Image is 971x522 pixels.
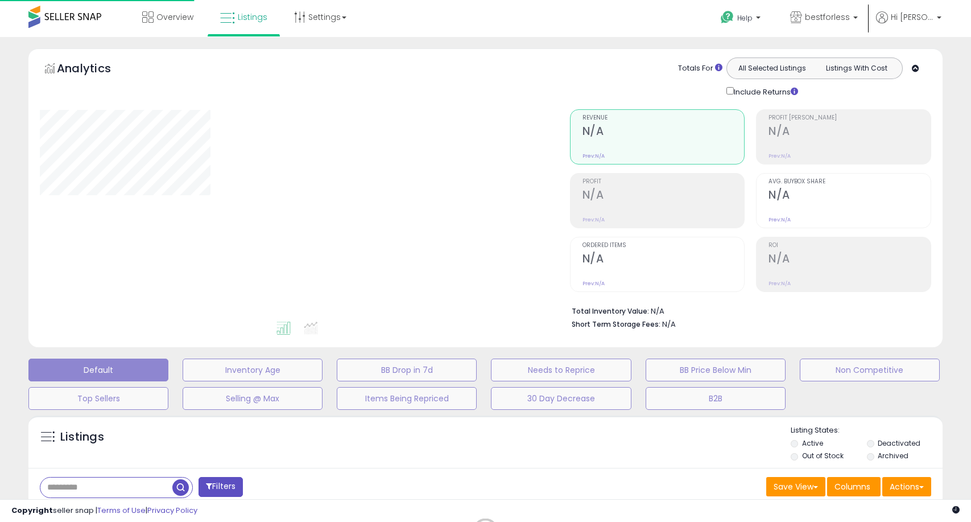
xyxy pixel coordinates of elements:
button: Items Being Repriced [337,387,477,410]
h2: N/A [768,252,931,268]
h2: N/A [582,252,745,268]
button: BB Price Below Min [646,359,786,381]
small: Prev: N/A [768,280,791,287]
button: 30 Day Decrease [491,387,631,410]
button: Top Sellers [28,387,168,410]
strong: Copyright [11,505,53,516]
button: Default [28,359,168,381]
h2: N/A [582,125,745,140]
i: Get Help [720,10,734,24]
span: Profit [582,179,745,185]
button: Needs to Reprice [491,359,631,381]
span: ROI [768,242,931,249]
span: Listings [238,11,267,23]
h2: N/A [582,188,745,204]
button: Listings With Cost [814,61,899,76]
span: Profit [PERSON_NAME] [768,115,931,121]
li: N/A [572,303,923,317]
button: Inventory Age [183,359,323,381]
span: Overview [156,11,193,23]
button: BB Drop in 7d [337,359,477,381]
span: bestforless [805,11,850,23]
button: Selling @ Max [183,387,323,410]
h2: N/A [768,125,931,140]
small: Prev: N/A [582,280,605,287]
h2: N/A [768,188,931,204]
span: N/A [662,319,676,330]
div: Totals For [678,63,722,74]
span: Revenue [582,115,745,121]
b: Short Term Storage Fees: [572,319,660,329]
a: Hi [PERSON_NAME] [876,11,941,37]
span: Ordered Items [582,242,745,249]
button: Non Competitive [800,359,940,381]
button: All Selected Listings [730,61,815,76]
small: Prev: N/A [582,216,605,223]
span: Help [737,13,753,23]
span: Hi [PERSON_NAME] [891,11,933,23]
div: seller snap | | [11,505,197,516]
small: Prev: N/A [768,153,791,159]
span: Avg. Buybox Share [768,179,931,185]
small: Prev: N/A [768,216,791,223]
div: Include Returns [718,85,812,98]
a: Help [712,2,772,37]
b: Total Inventory Value: [572,306,649,316]
button: B2B [646,387,786,410]
h5: Analytics [57,60,133,79]
small: Prev: N/A [582,153,605,159]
